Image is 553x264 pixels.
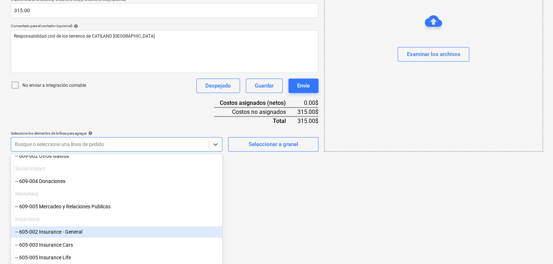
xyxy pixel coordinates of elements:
[11,201,222,212] div: -- 609-005 Mercadeo y Relaciones Publicas
[517,229,553,264] iframe: Chat Widget
[214,116,297,125] div: Total
[14,34,155,39] span: Responsabilidad civil de los terrenos de CATILAND [GEOGRAPHIC_DATA]
[255,81,274,90] div: Guardar
[11,188,222,200] div: Marketing
[11,213,222,225] div: Insurrance
[297,99,318,107] div: 0.00$
[72,24,78,28] span: help
[297,107,318,116] div: 315.00$
[11,3,318,18] input: Importe total de la factura (coste neto, opcional)
[22,82,86,89] p: No enviar a integración contable
[248,140,298,149] div: Seleccionar a granel
[87,131,93,135] span: help
[246,78,283,93] button: Guardar
[196,78,240,93] button: Despejado
[11,24,318,28] div: Comentario para el contador (opcional)
[11,239,222,250] div: -- 605-003 Insurance Cars
[297,116,318,125] div: 315.00$
[398,47,469,61] button: Examinar los archivos
[11,175,222,187] div: -- 609-004 Donaciones
[517,229,553,264] div: Widget de chat
[228,137,318,152] button: Seleccionar a granel
[214,99,297,107] div: Costos asignados (netos)
[288,78,318,93] button: Envíe
[297,81,310,90] div: Envíe
[11,163,222,174] div: Social Impact
[11,131,222,136] div: Seleccione los elementos de la línea para agregar
[205,81,231,90] div: Despejado
[11,150,222,162] div: -- 609-002 Otros Gastos
[407,50,460,59] div: Examinar los archivos
[214,107,297,116] div: Costos no asignados
[11,226,222,238] div: -- 605-002 Insurance - General
[11,251,222,263] div: -- 605-005 Insurance Life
